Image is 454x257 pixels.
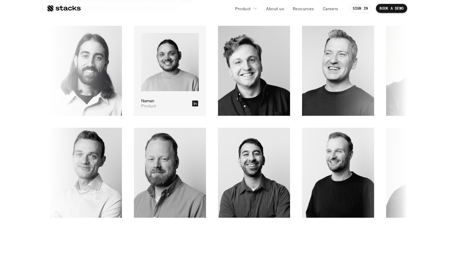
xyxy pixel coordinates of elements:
p: Resources [293,5,314,12]
a: Resources [289,3,318,14]
a: About us [262,3,288,14]
a: SIGN IN [349,4,372,13]
p: Naman [141,98,154,103]
p: BOOK A DEMO [380,6,404,10]
p: Product [235,5,251,12]
p: Careers [323,5,338,12]
p: SIGN IN [353,6,368,10]
p: About us [266,5,284,12]
a: Careers [319,3,342,14]
a: BOOK A DEMO [376,4,407,13]
p: Product [141,103,156,109]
